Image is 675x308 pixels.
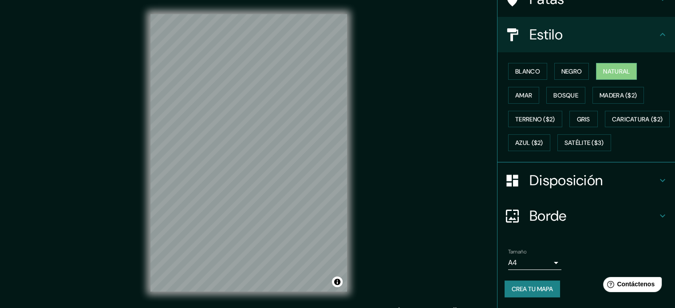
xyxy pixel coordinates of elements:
font: Borde [529,207,567,225]
button: Natural [596,63,637,80]
font: Disposición [529,171,603,190]
font: Crea tu mapa [512,285,553,293]
div: Disposición [497,163,675,198]
button: Negro [554,63,589,80]
button: Crea tu mapa [505,281,560,297]
button: Blanco [508,63,547,80]
button: Gris [569,111,598,128]
button: Satélite ($3) [557,134,611,151]
button: Terreno ($2) [508,111,562,128]
font: Bosque [553,91,578,99]
font: Madera ($2) [600,91,637,99]
font: Negro [561,67,582,75]
font: Satélite ($3) [564,139,604,147]
font: Amar [515,91,532,99]
font: Gris [577,115,590,123]
div: A4 [508,256,561,270]
div: Borde [497,198,675,234]
button: Azul ($2) [508,134,550,151]
button: Activar o desactivar atribución [332,277,343,287]
div: Estilo [497,17,675,52]
button: Bosque [546,87,585,104]
button: Amar [508,87,539,104]
font: Estilo [529,25,563,44]
font: A4 [508,258,517,267]
font: Terreno ($2) [515,115,555,123]
font: Azul ($2) [515,139,543,147]
font: Blanco [515,67,540,75]
button: Madera ($2) [592,87,644,104]
font: Natural [603,67,630,75]
canvas: Mapa [150,14,347,292]
iframe: Lanzador de widgets de ayuda [596,273,665,298]
font: Tamaño [508,248,526,255]
button: Caricatura ($2) [605,111,670,128]
font: Caricatura ($2) [612,115,663,123]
